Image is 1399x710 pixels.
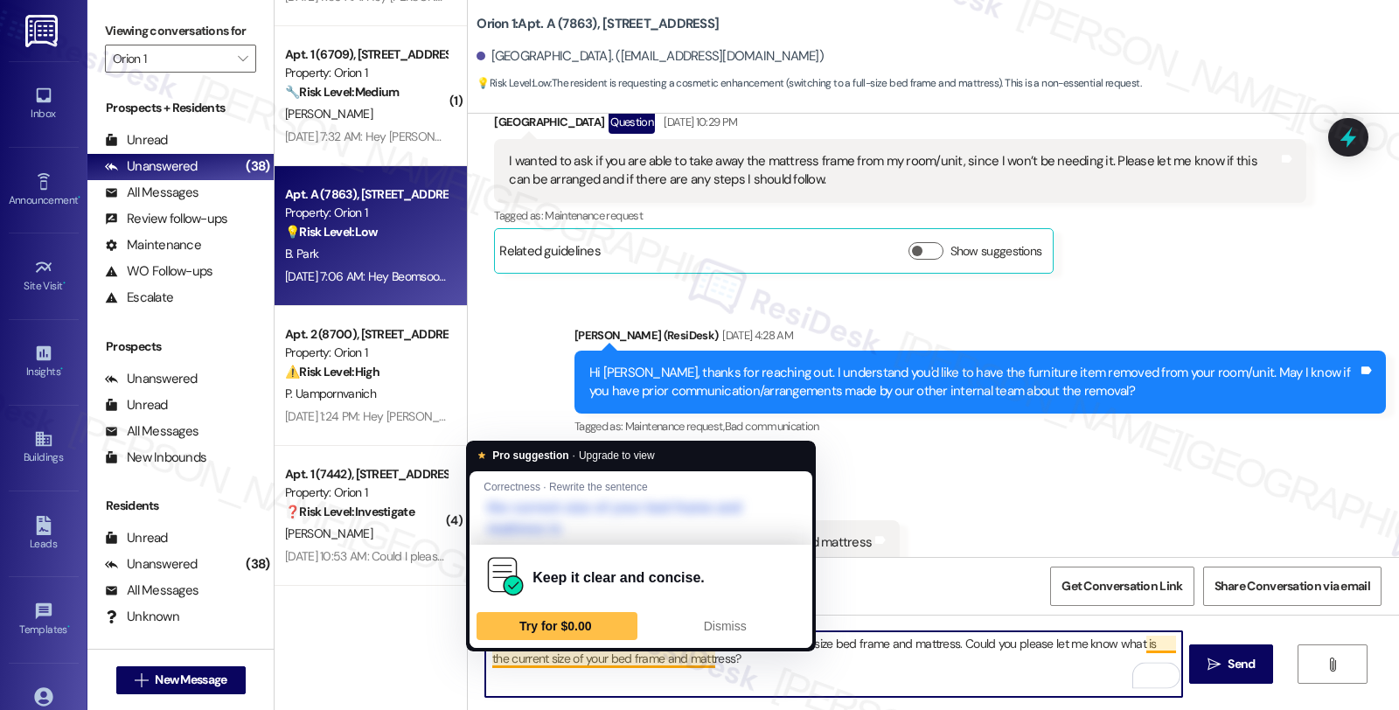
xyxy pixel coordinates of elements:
[950,242,1042,261] label: Show suggestions
[285,268,1020,284] div: [DATE] 7:06 AM: Hey Beomsoo, we appreciate your text! We'll be back at 11AM to help you out. If t...
[589,364,1358,401] div: Hi [PERSON_NAME], thanks for reaching out. I understand you'd like to have the furniture item rem...
[285,129,1056,144] div: [DATE] 7:32 AM: Hey [PERSON_NAME], we appreciate your text! We'll be back at 11AM to help you out...
[1208,658,1221,672] i: 
[241,551,274,578] div: (38)
[63,277,66,289] span: •
[285,106,372,122] span: [PERSON_NAME]
[574,414,1386,439] div: Tagged as:
[9,253,79,300] a: Site Visit •
[285,526,372,541] span: [PERSON_NAME]
[105,422,198,441] div: All Messages
[9,511,79,558] a: Leads
[285,185,447,204] div: Apt. A (7863), [STREET_ADDRESS]
[105,131,168,150] div: Unread
[285,386,376,401] span: P. Uampornvanich
[105,529,168,547] div: Unread
[1050,567,1194,606] button: Get Conversation Link
[105,581,198,600] div: All Messages
[285,504,414,519] strong: ❓ Risk Level: Investigate
[9,596,79,644] a: Templates •
[241,153,274,180] div: (38)
[105,262,212,281] div: WO Follow-ups
[494,203,1305,228] div: Tagged as:
[105,236,201,254] div: Maintenance
[285,484,447,502] div: Property: Orion 1
[485,631,1181,697] textarea: To enrich screen reader interactions, please activate Accessibility in Grammarly extension settings
[625,419,725,434] span: Maintenance request ,
[285,84,399,100] strong: 🔧 Risk Level: Medium
[116,666,246,694] button: New Message
[718,326,793,345] div: [DATE] 4:28 AM
[1061,577,1182,595] span: Get Conversation Link
[609,111,655,133] div: Question
[1228,655,1255,673] span: Send
[155,671,226,689] span: New Message
[135,673,148,687] i: 
[477,15,719,33] b: Orion 1: Apt. A (7863), [STREET_ADDRESS]
[285,246,318,261] span: B. Park
[285,224,378,240] strong: 💡 Risk Level: Low
[105,449,206,467] div: New Inbounds
[105,157,198,176] div: Unanswered
[105,210,227,228] div: Review follow-ups
[87,99,274,117] div: Prospects + Residents
[285,64,447,82] div: Property: Orion 1
[60,363,63,375] span: •
[285,204,447,222] div: Property: Orion 1
[9,424,79,471] a: Buildings
[285,465,447,484] div: Apt. 1 (7442), [STREET_ADDRESS]
[499,242,601,268] div: Related guidelines
[105,370,198,388] div: Unanswered
[1203,567,1382,606] button: Share Conversation via email
[659,113,737,131] div: [DATE] 10:29 PM
[238,52,247,66] i: 
[87,497,274,515] div: Residents
[285,548,857,564] div: [DATE] 10:53 AM: Could I please have clarification on the $51.64 charge for "sewage"? What exactl...
[105,184,198,202] div: All Messages
[105,396,168,414] div: Unread
[1326,658,1339,672] i: 
[78,191,80,204] span: •
[494,111,1305,139] div: [GEOGRAPHIC_DATA]
[545,208,643,223] span: Maintenance request
[725,419,819,434] span: Bad communication
[285,408,1054,424] div: [DATE] 1:24 PM: Hey [PERSON_NAME], we appreciate your text! We'll be back at 11AM to help you out...
[285,364,379,379] strong: ⚠️ Risk Level: High
[105,555,198,574] div: Unanswered
[477,76,550,90] strong: 💡 Risk Level: Low
[25,15,61,47] img: ResiDesk Logo
[9,338,79,386] a: Insights •
[285,325,447,344] div: Apt. 2 (8700), [STREET_ADDRESS]
[113,45,228,73] input: All communities
[67,621,70,633] span: •
[105,608,179,626] div: Unknown
[477,74,1141,93] span: : The resident is requesting a cosmetic enhancement (switching to a full-size bed frame and mattr...
[477,47,824,66] div: [GEOGRAPHIC_DATA]. ([EMAIL_ADDRESS][DOMAIN_NAME])
[105,17,256,45] label: Viewing conversations for
[1215,577,1370,595] span: Share Conversation via email
[9,80,79,128] a: Inbox
[285,344,447,362] div: Property: Orion 1
[574,326,1386,351] div: [PERSON_NAME] (ResiDesk)
[1189,644,1274,684] button: Send
[105,289,173,307] div: Escalate
[509,152,1277,190] div: I wanted to ask if you are able to take away the mattress frame from my room/unit, since I won’t ...
[87,338,274,356] div: Prospects
[285,45,447,64] div: Apt. 1 (6709), [STREET_ADDRESS]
